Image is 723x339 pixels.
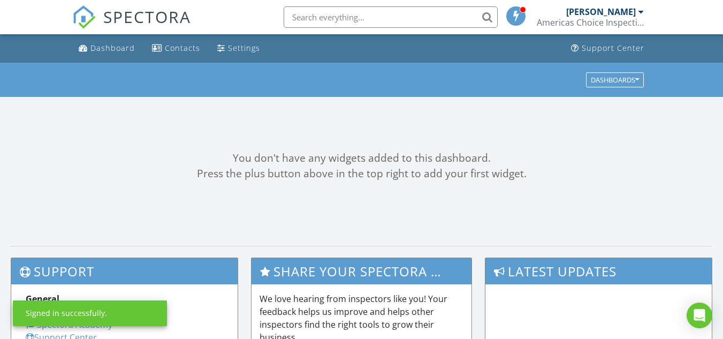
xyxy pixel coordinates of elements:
button: Dashboards [586,72,644,87]
div: Contacts [165,43,200,53]
div: Settings [228,43,260,53]
h3: Latest Updates [485,258,712,284]
img: The Best Home Inspection Software - Spectora [72,5,96,29]
div: Dashboard [90,43,135,53]
a: Support Center [567,39,649,58]
a: Contacts [148,39,204,58]
div: You don't have any widgets added to this dashboard. [11,150,712,166]
strong: General [26,293,59,305]
div: Support Center [582,43,644,53]
span: SPECTORA [103,5,191,28]
div: Americas Choice Inspections [537,17,644,28]
div: Dashboards [591,76,639,84]
h3: Share Your Spectora Experience [252,258,471,284]
a: SPECTORA [72,14,191,37]
div: [PERSON_NAME] [566,6,636,17]
h3: Support [11,258,238,284]
a: Settings [213,39,264,58]
a: Spectora Academy [26,319,112,330]
div: Signed in successfully. [26,308,107,319]
a: Dashboard [74,39,139,58]
div: Press the plus button above in the top right to add your first widget. [11,166,712,182]
input: Search everything... [284,6,498,28]
div: Open Intercom Messenger [687,303,712,328]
